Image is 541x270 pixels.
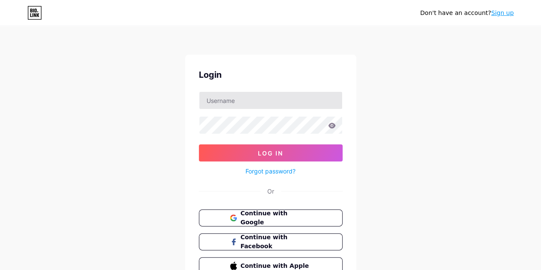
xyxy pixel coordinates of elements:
[199,144,343,161] button: Log In
[240,233,311,251] span: Continue with Facebook
[199,233,343,250] button: Continue with Facebook
[267,187,274,196] div: Or
[420,9,514,18] div: Don't have an account?
[240,209,311,227] span: Continue with Google
[491,9,514,16] a: Sign up
[245,167,296,176] a: Forgot password?
[199,68,343,81] div: Login
[258,150,283,157] span: Log In
[199,92,342,109] input: Username
[199,209,343,226] button: Continue with Google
